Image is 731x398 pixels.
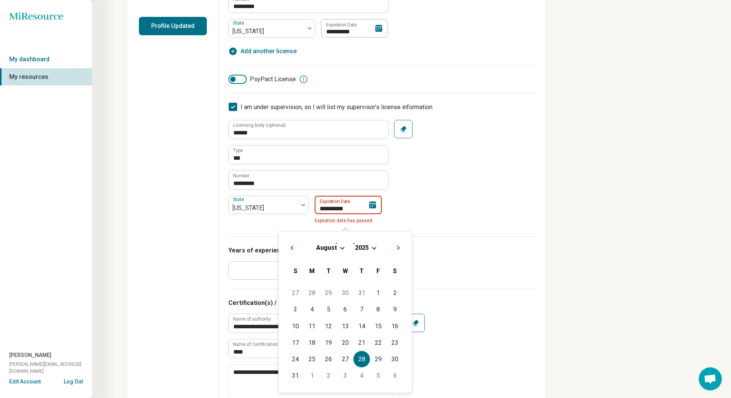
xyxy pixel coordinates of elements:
div: Choose Monday, August 25th, 2025 [304,351,320,367]
label: Name of Certification / Specialization [233,342,312,347]
div: Choose Monday, August 11th, 2025 [304,318,320,334]
div: Wednesday [337,263,353,279]
span: 2025 [355,244,369,251]
div: Choose Thursday, July 31st, 2025 [353,285,370,301]
div: Thursday [353,263,370,279]
div: Choose Monday, August 4th, 2025 [304,301,320,318]
div: Choose Tuesday, August 5th, 2025 [320,301,337,318]
label: State [233,20,246,26]
div: Choose Thursday, August 14th, 2025 [353,318,370,334]
div: Choose Friday, August 8th, 2025 [370,301,386,318]
div: Choose Sunday, July 27th, 2025 [287,285,304,301]
div: Choose Friday, August 15th, 2025 [370,318,386,334]
h3: Certification(s) / specialized training [228,298,537,308]
div: Choose Monday, July 28th, 2025 [304,285,320,301]
span: August [316,244,337,251]
label: PsyPact License [228,75,296,84]
div: Choose Date [278,231,412,393]
h2: [DATE] [285,241,406,252]
div: Choose Thursday, September 4th, 2025 [353,367,370,384]
div: Choose Saturday, August 23rd, 2025 [387,334,403,351]
div: Choose Wednesday, July 30th, 2025 [337,285,353,301]
button: Next Month [393,241,406,253]
div: Choose Wednesday, August 20th, 2025 [337,334,353,351]
label: Licensing body (optional) [233,123,286,128]
span: Expiration date has passed [315,217,382,224]
label: Name of authority [233,317,271,321]
div: Choose Thursday, August 21st, 2025 [353,334,370,351]
div: Tuesday [320,263,337,279]
input: credential.supervisorLicense.0.name [229,146,388,164]
div: Choose Saturday, September 6th, 2025 [387,367,403,384]
span: Add another license [241,47,297,56]
div: Choose Friday, September 5th, 2025 [370,367,386,384]
label: Type [233,148,243,153]
div: Choose Saturday, August 2nd, 2025 [387,285,403,301]
div: Choose Saturday, August 9th, 2025 [387,301,403,318]
div: Choose Sunday, August 31st, 2025 [287,367,304,384]
div: Choose Thursday, August 28th, 2025 [353,351,370,367]
div: Choose Tuesday, August 26th, 2025 [320,351,337,367]
div: Sunday [287,263,304,279]
div: Choose Tuesday, August 12th, 2025 [320,318,337,334]
div: Choose Saturday, August 16th, 2025 [387,318,403,334]
button: Profile Updated [139,17,207,35]
div: Choose Sunday, August 10th, 2025 [287,318,304,334]
div: Choose Friday, August 1st, 2025 [370,285,386,301]
div: Choose Saturday, August 30th, 2025 [387,351,403,367]
div: Choose Wednesday, August 27th, 2025 [337,351,353,367]
span: I am under supervision, so I will list my supervisor’s license information [241,103,432,111]
div: Choose Wednesday, August 13th, 2025 [337,318,353,334]
div: Choose Tuesday, September 2nd, 2025 [320,367,337,384]
div: Choose Friday, August 22nd, 2025 [370,334,386,351]
button: Log Out [64,378,83,384]
h3: Years of experience [228,246,537,255]
div: Choose Tuesday, August 19th, 2025 [320,334,337,351]
button: Add another license [228,47,297,56]
div: Friday [370,263,386,279]
div: Month August, 2025 [287,285,403,384]
div: Choose Sunday, August 17th, 2025 [287,334,304,351]
span: [PERSON_NAME] [9,351,51,359]
div: Monday [304,263,320,279]
div: Choose Thursday, August 7th, 2025 [353,301,370,318]
div: Choose Monday, August 18th, 2025 [304,334,320,351]
div: Choose Sunday, August 24th, 2025 [287,351,304,367]
div: Choose Monday, September 1st, 2025 [304,367,320,384]
div: Open chat [699,367,722,390]
div: Saturday [387,263,403,279]
div: Choose Wednesday, August 6th, 2025 [337,301,353,318]
div: Choose Friday, August 29th, 2025 [370,351,386,367]
div: Choose Tuesday, July 29th, 2025 [320,285,337,301]
label: State [233,197,246,202]
button: Edit Account [9,378,41,386]
button: Previous Month [285,241,297,253]
div: Choose Wednesday, September 3rd, 2025 [337,367,353,384]
label: Number [233,174,249,178]
div: Choose Sunday, August 3rd, 2025 [287,301,304,318]
span: [PERSON_NAME][EMAIL_ADDRESS][DOMAIN_NAME] [9,361,92,375]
